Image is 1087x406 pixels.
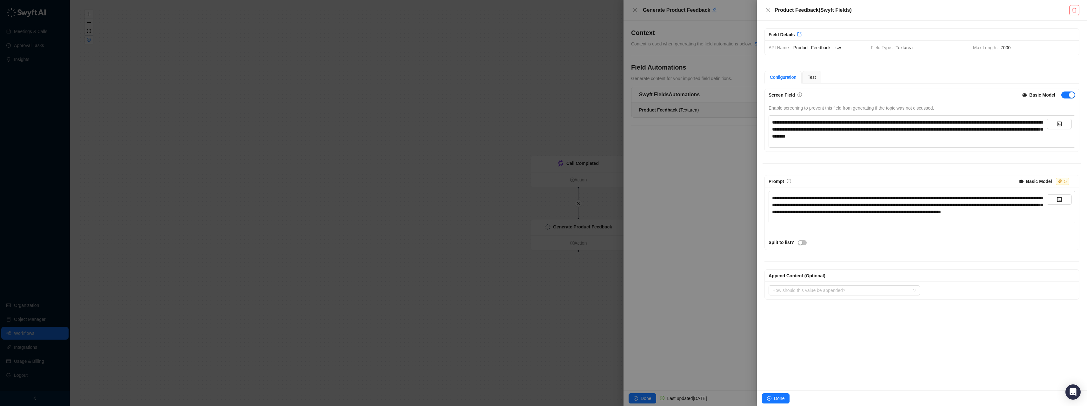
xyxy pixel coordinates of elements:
strong: Split to list? [769,240,794,245]
span: 7000 [1001,44,1075,51]
span: Test [808,75,816,80]
button: Done [762,393,790,403]
span: code [1057,197,1062,202]
div: Field Details [769,31,795,38]
strong: Basic Model [1029,92,1055,98]
span: Textarea [896,44,968,51]
span: delete [1072,8,1077,13]
div: Configuration [770,74,796,81]
span: close [766,8,771,13]
span: Screen Field [769,92,795,98]
span: info-circle [787,179,791,183]
button: Close [764,6,772,14]
a: info-circle [787,179,791,184]
a: info-circle [797,92,802,98]
span: Max Length [973,44,1001,51]
h5: Product Feedback ( Swyft Fields ) [775,6,1069,14]
span: Field Type [871,44,896,51]
span: Product_Feedback__sw [793,44,866,51]
span: Enable screening to prevent this field from generating if the topic was not discussed. [769,105,934,111]
div: Append Content (Optional) [769,272,1075,279]
span: code [1057,121,1062,126]
span: check-circle [767,396,771,401]
span: Prompt [769,179,784,184]
strong: Basic Model [1026,179,1052,184]
span: API Name [769,44,793,51]
span: Done [774,395,784,402]
span: export [797,32,802,37]
div: 5 [1063,178,1068,185]
div: Open Intercom Messenger [1065,384,1081,400]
